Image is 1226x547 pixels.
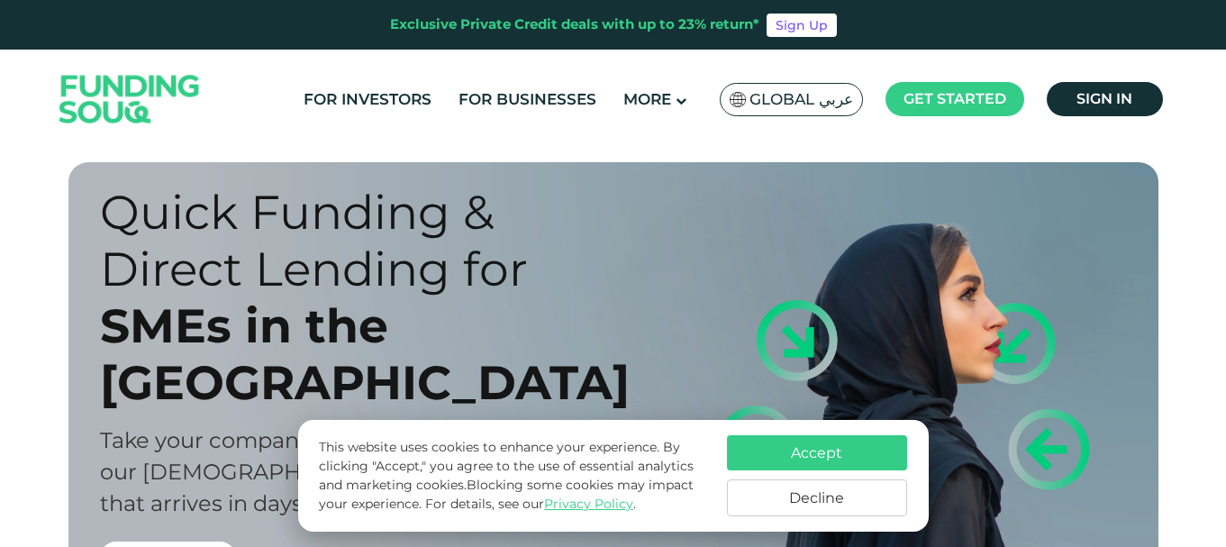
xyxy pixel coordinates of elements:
[425,496,636,512] span: For details, see our .
[299,85,436,114] a: For Investors
[1047,82,1163,116] a: Sign in
[767,14,837,37] a: Sign Up
[727,479,907,516] button: Decline
[100,427,606,516] span: Take your company to the next level with our [DEMOGRAPHIC_DATA]-compliant finance that arrives in...
[390,14,759,35] div: Exclusive Private Credit deals with up to 23% return*
[100,297,645,411] div: SMEs in the [GEOGRAPHIC_DATA]
[904,90,1006,107] span: Get started
[544,496,633,512] a: Privacy Policy
[749,89,853,110] span: Global عربي
[623,90,671,108] span: More
[41,54,218,145] img: Logo
[319,438,708,514] p: This website uses cookies to enhance your experience. By clicking "Accept," you agree to the use ...
[1076,90,1132,107] span: Sign in
[727,435,907,470] button: Accept
[319,477,694,512] span: Blocking some cookies may impact your experience.
[100,184,645,297] div: Quick Funding & Direct Lending for
[454,85,601,114] a: For Businesses
[730,92,746,107] img: SA Flag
